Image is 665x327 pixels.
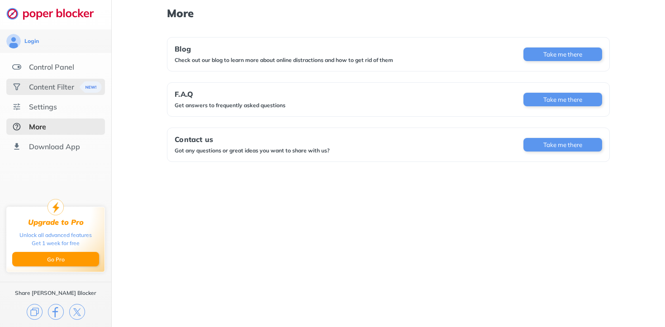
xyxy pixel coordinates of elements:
[29,122,46,131] div: More
[27,304,43,320] img: copy.svg
[12,82,21,91] img: social.svg
[12,102,21,111] img: settings.svg
[12,142,21,151] img: download-app.svg
[175,102,285,109] div: Get answers to frequently asked questions
[523,93,602,106] button: Take me there
[175,135,330,143] div: Contact us
[28,218,84,227] div: Upgrade to Pro
[175,90,285,98] div: F.A.Q
[167,7,609,19] h1: More
[32,239,80,247] div: Get 1 week for free
[175,57,393,64] div: Check out our blog to learn more about online distractions and how to get rid of them
[523,138,602,152] button: Take me there
[69,304,85,320] img: x.svg
[523,47,602,61] button: Take me there
[12,122,21,131] img: about-selected.svg
[29,82,74,91] div: Content Filter
[77,81,99,93] img: menuBanner.svg
[29,62,74,71] div: Control Panel
[12,252,99,266] button: Go Pro
[12,62,21,71] img: features.svg
[48,304,64,320] img: facebook.svg
[29,102,57,111] div: Settings
[47,199,64,215] img: upgrade-to-pro.svg
[6,7,104,20] img: logo-webpage.svg
[19,231,92,239] div: Unlock all advanced features
[175,147,330,154] div: Got any questions or great ideas you want to share with us?
[6,34,21,48] img: avatar.svg
[175,45,393,53] div: Blog
[24,38,39,45] div: Login
[15,289,96,297] div: Share [PERSON_NAME] Blocker
[29,142,80,151] div: Download App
